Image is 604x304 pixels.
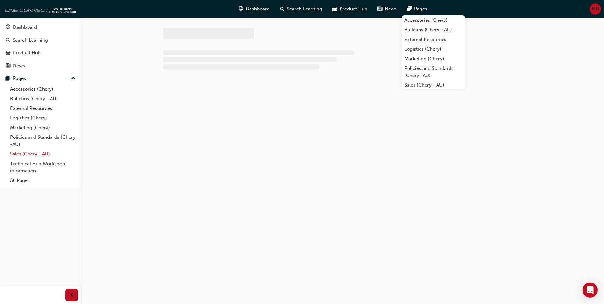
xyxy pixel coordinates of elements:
[3,73,78,84] button: Pages
[3,34,78,46] a: Search Learning
[280,5,284,13] span: search-icon
[414,5,427,13] span: Pages
[13,62,25,70] div: News
[13,37,48,44] div: Search Learning
[8,159,78,176] a: Technical Hub Workshop information
[3,20,78,73] button: DashboardSearch LearningProduct HubNews
[8,149,78,159] a: Sales (Chery - AU)
[239,5,243,13] span: guage-icon
[13,49,41,57] div: Product Hub
[8,113,78,123] a: Logistics (Chery)
[3,21,78,33] a: Dashboard
[402,54,465,64] a: Marketing (Chery)
[6,76,10,82] span: pages-icon
[275,3,327,15] a: search-iconSearch Learning
[340,5,367,13] span: Product Hub
[332,5,337,13] span: car-icon
[3,3,76,15] img: oneconnect
[590,3,601,15] button: MD
[13,75,26,82] div: Pages
[385,5,397,13] span: News
[6,63,10,69] span: news-icon
[8,132,78,149] a: Policies and Standards (Chery -AU)
[8,84,78,94] a: Accessories (Chery)
[583,283,598,298] div: Open Intercom Messenger
[246,5,270,13] span: Dashboard
[402,15,465,25] a: Accessories (Chery)
[233,3,275,15] a: guage-iconDashboard
[407,5,412,13] span: pages-icon
[8,104,78,113] a: External Resources
[3,47,78,59] a: Product Hub
[402,44,465,54] a: Logistics (Chery)
[402,64,465,80] a: Policies and Standards (Chery -AU)
[13,24,37,31] div: Dashboard
[3,60,78,72] a: News
[402,35,465,45] a: External Resources
[592,5,599,13] span: MD
[377,5,382,13] span: news-icon
[8,123,78,133] a: Marketing (Chery)
[71,75,75,83] span: up-icon
[402,3,432,15] a: pages-iconPages
[6,25,10,30] span: guage-icon
[287,5,322,13] span: Search Learning
[8,176,78,185] a: All Pages
[6,38,10,43] span: search-icon
[6,50,10,56] span: car-icon
[402,25,465,35] a: Bulletins (Chery - AU)
[327,3,372,15] a: car-iconProduct Hub
[69,291,74,299] span: prev-icon
[402,80,465,90] a: Sales (Chery - AU)
[8,94,78,104] a: Bulletins (Chery - AU)
[372,3,402,15] a: news-iconNews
